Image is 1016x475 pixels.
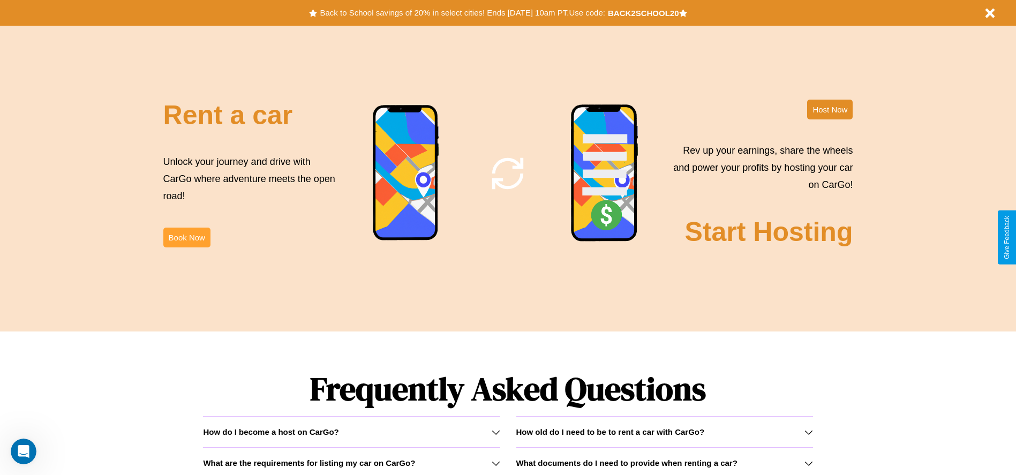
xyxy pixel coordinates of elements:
[163,100,293,131] h2: Rent a car
[516,427,705,436] h3: How old do I need to be to rent a car with CarGo?
[372,104,440,242] img: phone
[203,458,415,468] h3: What are the requirements for listing my car on CarGo?
[570,104,639,243] img: phone
[11,439,36,464] iframe: Intercom live chat
[608,9,679,18] b: BACK2SCHOOL20
[163,228,210,247] button: Book Now
[685,216,853,247] h2: Start Hosting
[807,100,853,119] button: Host Now
[317,5,607,20] button: Back to School savings of 20% in select cities! Ends [DATE] 10am PT.Use code:
[163,153,339,205] p: Unlock your journey and drive with CarGo where adventure meets the open road!
[1003,216,1011,259] div: Give Feedback
[203,427,338,436] h3: How do I become a host on CarGo?
[203,361,812,416] h1: Frequently Asked Questions
[516,458,737,468] h3: What documents do I need to provide when renting a car?
[667,142,853,194] p: Rev up your earnings, share the wheels and power your profits by hosting your car on CarGo!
